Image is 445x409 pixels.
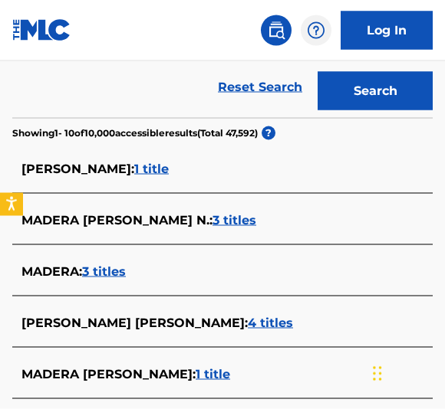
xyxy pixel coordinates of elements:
div: Help [301,15,331,46]
img: search [267,21,285,40]
span: 4 titles [248,316,293,330]
span: 3 titles [213,213,256,227]
span: ? [262,126,275,140]
span: 3 titles [82,264,126,279]
span: [PERSON_NAME] : [21,162,134,176]
span: 1 title [134,162,169,176]
p: Showing 1 - 10 of 10,000 accessible results (Total 47,592 ) [12,126,258,140]
img: MLC Logo [12,19,71,41]
iframe: Chat Widget [368,335,445,409]
a: Log In [341,11,433,50]
a: Reset Search [210,70,310,104]
span: MADERA : [21,264,82,279]
span: MADERA [PERSON_NAME] : [21,367,196,381]
div: Drag [373,351,382,397]
form: Search Form [12,9,433,118]
span: 1 title [196,367,230,381]
img: help [307,21,325,40]
button: Search [318,72,433,110]
a: Public Search [261,15,292,46]
span: [PERSON_NAME] [PERSON_NAME] : [21,316,248,330]
span: MADERA [PERSON_NAME] N. : [21,213,213,227]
